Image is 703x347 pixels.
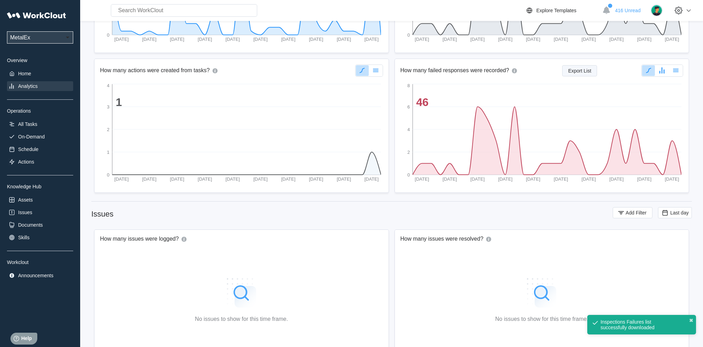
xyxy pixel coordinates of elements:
div: No issues to show for this time frame. [195,316,288,322]
a: Assets [7,195,73,205]
div: Workclout [7,259,73,265]
tspan: 4 [107,83,109,88]
tspan: 1 [116,96,122,108]
tspan: [DATE] [470,176,484,182]
div: Assets [18,197,33,203]
tspan: 46 [416,96,429,108]
tspan: [DATE] [337,37,351,42]
tspan: [DATE] [281,176,296,182]
a: Analytics [7,81,73,91]
tspan: [DATE] [415,37,429,42]
h2: How many issues were logged? [100,235,179,243]
tspan: [DATE] [226,176,240,182]
div: On-Demand [18,134,45,139]
a: Schedule [7,144,73,154]
div: No issues to show for this time frame. [495,316,588,322]
h2: How many actions were created from tasks? [100,67,210,75]
tspan: [DATE] [253,176,268,182]
tspan: [DATE] [198,37,212,42]
tspan: [DATE] [114,176,129,182]
a: Actions [7,157,73,167]
tspan: [DATE] [498,37,512,42]
tspan: 2 [107,127,109,132]
tspan: 3 [107,104,109,110]
tspan: 0 [407,172,410,178]
h2: How many failed responses were recorded? [400,67,509,75]
tspan: [DATE] [665,37,679,42]
tspan: [DATE] [198,176,212,182]
tspan: [DATE] [114,37,129,42]
span: Add Filter [626,210,647,215]
div: Inspections Failures list successfully downloaded [601,319,674,330]
tspan: 1 [107,150,109,155]
button: close [689,318,693,323]
tspan: [DATE] [442,37,457,42]
tspan: [DATE] [226,37,240,42]
tspan: 0 [407,32,410,38]
span: Last day [670,210,689,216]
tspan: [DATE] [253,37,268,42]
tspan: [DATE] [281,37,296,42]
tspan: [DATE] [609,176,624,182]
tspan: [DATE] [415,176,429,182]
tspan: [DATE] [364,37,379,42]
tspan: 4 [407,127,410,132]
tspan: [DATE] [142,37,156,42]
div: Announcements [18,273,53,278]
div: Schedule [18,146,38,152]
tspan: [DATE] [637,176,651,182]
a: On-Demand [7,132,73,142]
tspan: 8 [407,83,410,88]
div: Issues [18,210,32,215]
tspan: [DATE] [470,37,484,42]
tspan: [DATE] [637,37,651,42]
a: Announcements [7,271,73,280]
tspan: [DATE] [170,176,184,182]
tspan: [DATE] [526,37,540,42]
tspan: 2 [407,150,410,155]
button: Add Filter [613,207,652,218]
tspan: [DATE] [665,176,679,182]
div: Operations [7,108,73,114]
tspan: 0 [107,172,109,178]
a: Home [7,69,73,78]
a: Explore Templates [525,6,599,15]
div: Overview [7,58,73,63]
button: Export List [562,65,597,76]
a: Documents [7,220,73,230]
span: Export List [568,68,591,73]
tspan: [DATE] [364,176,379,182]
tspan: 6 [407,104,410,110]
tspan: [DATE] [170,37,184,42]
div: Explore Templates [536,8,576,13]
span: 416 Unread [615,8,641,13]
tspan: [DATE] [581,176,596,182]
tspan: [DATE] [309,37,323,42]
div: Analytics [18,83,38,89]
img: user.png [651,5,663,16]
tspan: [DATE] [553,37,568,42]
tspan: [DATE] [526,176,540,182]
tspan: 0 [107,32,109,38]
div: Documents [18,222,43,228]
div: Skills [18,235,30,240]
div: Knowledge Hub [7,184,73,189]
tspan: [DATE] [142,176,156,182]
tspan: [DATE] [498,176,512,182]
a: Skills [7,233,73,242]
div: All Tasks [18,121,37,127]
tspan: [DATE] [337,176,351,182]
input: Search WorkClout [111,4,257,17]
tspan: [DATE] [581,37,596,42]
tspan: [DATE] [609,37,624,42]
tspan: [DATE] [553,176,568,182]
a: Issues [7,208,73,217]
div: Issues [91,210,114,219]
a: All Tasks [7,119,73,129]
tspan: [DATE] [309,176,323,182]
tspan: [DATE] [442,176,457,182]
h2: How many issues were resolved? [400,235,483,243]
div: Home [18,71,31,76]
div: Actions [18,159,34,165]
